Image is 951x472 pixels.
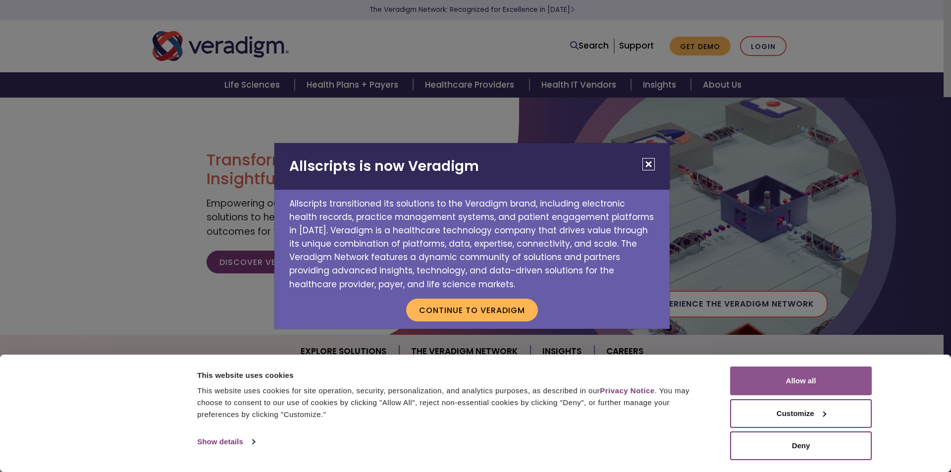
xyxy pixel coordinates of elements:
button: Allow all [730,367,872,395]
h2: Allscripts is now Veradigm [274,143,670,190]
p: Allscripts transitioned its solutions to the Veradigm brand, including electronic health records,... [274,190,670,291]
a: Privacy Notice [600,386,654,395]
button: Close [642,158,655,170]
div: This website uses cookies for site operation, security, personalization, and analytics purposes, ... [197,385,708,420]
div: This website uses cookies [197,369,708,381]
button: Continue to Veradigm [406,299,538,321]
button: Customize [730,399,872,428]
button: Deny [730,431,872,460]
a: Show details [197,434,255,449]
